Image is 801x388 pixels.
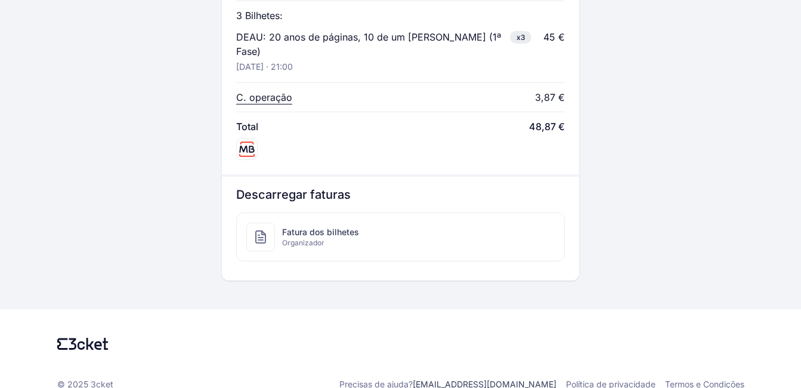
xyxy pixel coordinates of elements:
[236,213,565,261] a: Fatura dos bilhetesOrganizador
[236,186,565,203] h3: Descarregar faturas
[282,238,359,248] span: Organizador
[236,90,292,104] p: C. operação
[236,30,505,58] p: DEAU: 20 anos de páginas, 10 de um [PERSON_NAME] (1ª Fase)
[535,90,565,104] div: 3,87 €
[282,226,359,238] span: Fatura dos bilhetes
[236,119,258,134] span: Total
[543,30,565,44] div: 45 €
[236,8,283,23] p: 3 Bilhetes:
[529,119,565,134] span: 48,87 €
[510,31,531,44] span: x3
[236,61,293,73] p: [DATE] · 21:00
